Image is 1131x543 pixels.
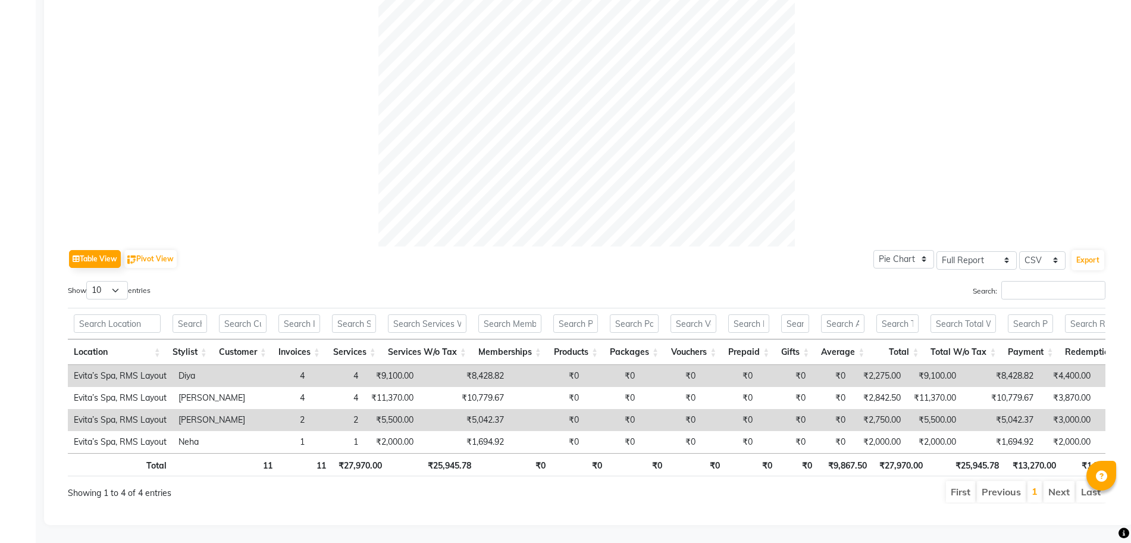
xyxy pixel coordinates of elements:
[701,387,759,409] td: ₹0
[1039,409,1096,431] td: ₹3,000.00
[173,409,251,431] td: [PERSON_NAME]
[876,314,919,333] input: Search Total
[812,409,851,431] td: ₹0
[1039,365,1096,387] td: ₹4,400.00
[962,409,1039,431] td: ₹5,042.37
[510,365,585,387] td: ₹0
[69,250,121,268] button: Table View
[815,339,870,365] th: Average: activate to sort column ascending
[167,339,213,365] th: Stylist: activate to sort column ascending
[812,387,851,409] td: ₹0
[1059,339,1129,365] th: Redemption: activate to sort column ascending
[962,365,1039,387] td: ₹8,428.82
[641,431,701,453] td: ₹0
[851,387,907,409] td: ₹2,842.50
[213,339,272,365] th: Customer: activate to sort column ascending
[173,431,251,453] td: Neha
[973,281,1105,299] label: Search:
[1032,485,1038,497] a: 1
[68,281,151,299] label: Show entries
[173,314,207,333] input: Search Stylist
[585,431,641,453] td: ₹0
[851,365,907,387] td: ₹2,275.00
[311,365,364,387] td: 4
[68,365,173,387] td: Evita’s Spa, RMS Layout
[68,480,490,500] div: Showing 1 to 4 of 4 entries
[1008,314,1053,333] input: Search Payment
[701,431,759,453] td: ₹0
[775,339,815,365] th: Gifts: activate to sort column ascending
[419,387,510,409] td: ₹10,779.67
[311,387,364,409] td: 4
[873,453,929,476] th: ₹27,970.00
[547,339,604,365] th: Products: activate to sort column ascending
[870,339,925,365] th: Total: activate to sort column ascending
[278,314,320,333] input: Search Invoices
[1001,281,1105,299] input: Search:
[419,365,510,387] td: ₹8,428.82
[478,314,541,333] input: Search Memberships
[812,365,851,387] td: ₹0
[907,365,962,387] td: ₹9,100.00
[68,431,173,453] td: Evita’s Spa, RMS Layout
[219,314,267,333] input: Search Customer
[251,387,311,409] td: 4
[326,339,382,365] th: Services: activate to sort column ascending
[388,453,477,476] th: ₹25,945.78
[701,365,759,387] td: ₹0
[553,314,598,333] input: Search Products
[604,339,665,365] th: Packages: activate to sort column ascending
[641,409,701,431] td: ₹0
[251,409,311,431] td: 2
[759,365,812,387] td: ₹0
[364,365,419,387] td: ₹9,100.00
[925,339,1002,365] th: Total W/o Tax: activate to sort column ascending
[124,250,177,268] button: Pivot View
[759,387,812,409] td: ₹0
[728,314,769,333] input: Search Prepaid
[585,365,641,387] td: ₹0
[472,339,547,365] th: Memberships: activate to sort column ascending
[173,365,251,387] td: Diya
[962,431,1039,453] td: ₹1,694.92
[665,339,722,365] th: Vouchers: activate to sort column ascending
[931,314,996,333] input: Search Total W/o Tax
[722,339,775,365] th: Prepaid: activate to sort column ascending
[701,409,759,431] td: ₹0
[251,431,311,453] td: 1
[851,431,907,453] td: ₹2,000.00
[364,409,419,431] td: ₹5,500.00
[812,431,851,453] td: ₹0
[907,387,962,409] td: ₹11,370.00
[907,431,962,453] td: ₹2,000.00
[127,255,136,264] img: pivot.png
[641,365,701,387] td: ₹0
[759,431,812,453] td: ₹0
[278,453,332,476] th: 11
[219,453,278,476] th: 11
[1039,387,1096,409] td: ₹3,870.00
[1005,453,1061,476] th: ₹13,270.00
[510,387,585,409] td: ₹0
[585,387,641,409] td: ₹0
[585,409,641,431] td: ₹0
[1072,250,1104,270] button: Export
[759,409,812,431] td: ₹0
[610,314,659,333] input: Search Packages
[272,339,326,365] th: Invoices: activate to sort column ascending
[821,314,864,333] input: Search Average
[962,387,1039,409] td: ₹10,779.67
[668,453,726,476] th: ₹0
[608,453,668,476] th: ₹0
[851,409,907,431] td: ₹2,750.00
[419,409,510,431] td: ₹5,042.37
[68,387,173,409] td: Evita’s Spa, RMS Layout
[68,453,173,476] th: Total
[1002,339,1059,365] th: Payment: activate to sort column ascending
[68,339,167,365] th: Location: activate to sort column ascending
[382,339,472,365] th: Services W/o Tax: activate to sort column ascending
[552,453,608,476] th: ₹0
[818,453,873,476] th: ₹9,867.50
[510,409,585,431] td: ₹0
[510,431,585,453] td: ₹0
